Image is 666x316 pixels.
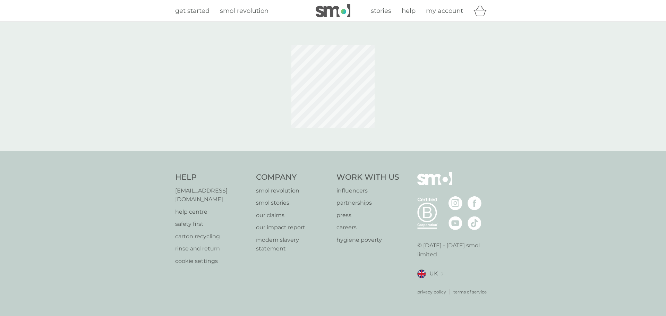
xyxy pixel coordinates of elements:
[441,272,443,276] img: select a new location
[449,196,462,210] img: visit the smol Instagram page
[429,269,438,278] span: UK
[256,211,330,220] a: our claims
[175,172,249,183] h4: Help
[175,244,249,253] a: rinse and return
[426,7,463,15] span: my account
[256,172,330,183] h4: Company
[417,241,491,259] p: © [DATE] - [DATE] smol limited
[336,198,399,207] a: partnerships
[449,216,462,230] img: visit the smol Youtube page
[402,7,416,15] span: help
[316,4,350,17] img: smol
[402,6,416,16] a: help
[220,6,268,16] a: smol revolution
[175,6,210,16] a: get started
[417,172,452,196] img: smol
[220,7,268,15] span: smol revolution
[175,7,210,15] span: get started
[175,220,249,229] a: safety first
[336,186,399,195] a: influencers
[175,257,249,266] a: cookie settings
[426,6,463,16] a: my account
[417,289,446,295] a: privacy policy
[473,4,491,18] div: basket
[175,232,249,241] a: carton recycling
[175,207,249,216] a: help centre
[336,172,399,183] h4: Work With Us
[336,223,399,232] a: careers
[336,211,399,220] a: press
[256,198,330,207] a: smol stories
[175,186,249,204] a: [EMAIL_ADDRESS][DOMAIN_NAME]
[371,6,391,16] a: stories
[371,7,391,15] span: stories
[336,236,399,245] a: hygiene poverty
[453,289,487,295] a: terms of service
[256,223,330,232] a: our impact report
[256,236,330,253] a: modern slavery statement
[256,186,330,195] a: smol revolution
[468,216,481,230] img: visit the smol Tiktok page
[417,270,426,278] img: UK flag
[468,196,481,210] img: visit the smol Facebook page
